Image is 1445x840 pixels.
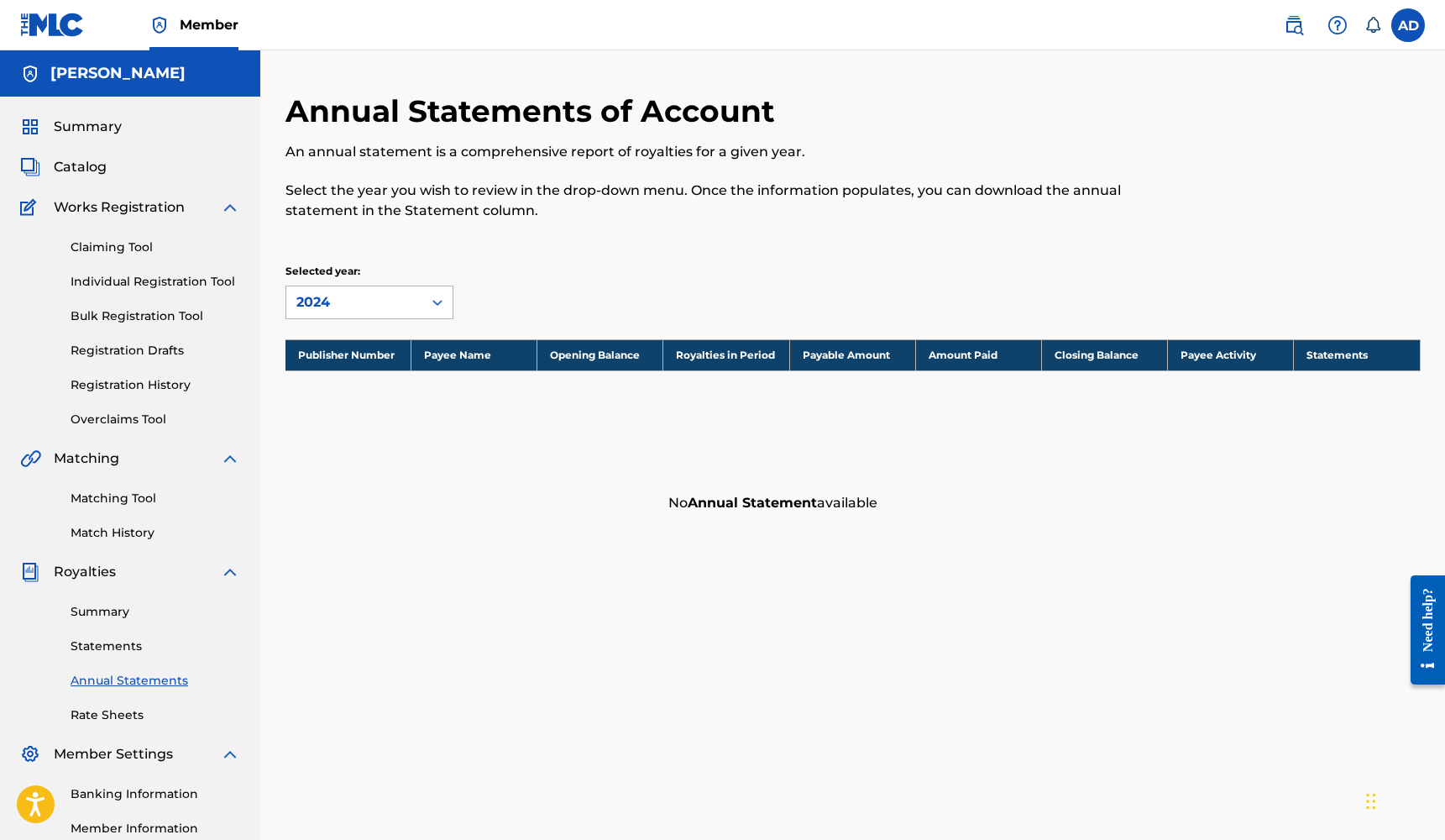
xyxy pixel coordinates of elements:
th: Amount Paid [915,339,1041,370]
img: Works Registration [20,197,42,218]
a: CatalogCatalog [20,157,107,177]
img: search [1284,15,1304,35]
span: Summary [54,117,122,137]
th: Publisher Number [285,339,411,370]
div: No available [660,485,1421,522]
a: Registration History [71,376,240,394]
a: Individual Registration Tool [71,273,240,291]
div: 2024 [296,292,412,312]
div: Notifications [1364,17,1381,34]
a: Public Search [1277,8,1311,42]
img: expand [220,562,240,582]
th: Payable Amount [789,339,915,370]
span: Member [180,15,238,34]
img: expand [220,197,240,218]
a: Claiming Tool [71,239,240,256]
p: An annual statement is a comprehensive report of royalties for a given year. [285,142,1160,162]
img: Catalog [20,157,40,177]
a: Summary [71,603,240,621]
a: Match History [71,524,240,542]
a: SummarySummary [20,117,122,137]
a: Statements [71,638,240,655]
a: Matching Tool [71,490,240,507]
img: help [1327,15,1348,35]
th: Royalties in Period [663,339,789,370]
h2: Annual Statements of Account [285,92,783,130]
img: Member Settings [20,744,40,764]
strong: Annual Statement [688,495,817,511]
div: Drag [1366,776,1376,827]
a: Member Information [71,820,240,837]
div: User Menu [1391,8,1425,42]
a: Bulk Registration Tool [71,307,240,325]
p: Select the year you wish to review in the drop-down menu. Once the information populates, you can... [285,181,1160,221]
th: Closing Balance [1041,339,1167,370]
span: Member Settings [54,744,173,764]
th: Payee Name [411,339,537,370]
img: Royalties [20,562,40,582]
img: MLC Logo [20,13,85,37]
div: Help [1321,8,1354,42]
span: Catalog [54,157,107,177]
th: Opening Balance [537,339,663,370]
th: Payee Activity [1168,339,1294,370]
img: expand [220,449,240,469]
span: Works Registration [54,197,185,218]
img: expand [220,744,240,764]
a: Registration Drafts [71,342,240,360]
iframe: Chat Widget [1361,759,1445,840]
iframe: Resource Center [1398,561,1445,700]
p: Selected year: [285,264,453,279]
img: Accounts [20,64,40,84]
img: Matching [20,449,41,469]
th: Statements [1294,339,1420,370]
a: Overclaims Tool [71,411,240,428]
img: Top Rightsholder [149,15,170,35]
a: Rate Sheets [71,706,240,724]
a: Banking Information [71,785,240,803]
h5: Adrian Dell [50,64,186,83]
span: Royalties [54,562,116,582]
img: Summary [20,117,40,137]
span: Matching [54,449,119,469]
a: Annual Statements [71,672,240,690]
